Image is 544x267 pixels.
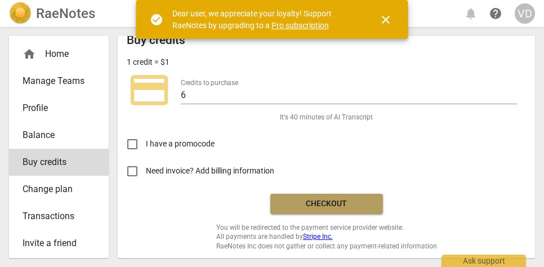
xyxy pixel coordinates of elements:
a: Manage Teams [9,68,109,95]
a: Transactions [9,203,109,230]
a: Change plan [9,176,109,203]
div: Home [9,41,109,68]
span: help [489,7,502,20]
div: Ask support [442,255,526,267]
div: Dear user, we appreciate your loyalty! Support RaeNotes by upgrading to a [172,8,359,31]
span: check_circle [150,13,163,26]
span: close [379,13,393,26]
button: Close [372,6,399,33]
h2: Buy credits [127,33,185,47]
span: I have a promocode [146,138,215,150]
h2: RaeNotes [36,6,95,21]
span: Balance [23,128,86,142]
button: Checkout [270,194,383,214]
a: Pro subscription [271,21,329,30]
a: LogoRaeNotes [9,2,95,25]
span: Change plan [23,183,86,196]
button: VD [515,3,535,24]
span: Buy credits [23,155,86,169]
span: credit_card [127,68,172,113]
a: Stripe Inc. [303,233,333,241]
a: Buy credits [9,149,109,176]
p: 1 credit = $1 [127,56,170,68]
a: Balance [9,122,109,149]
a: Help [485,3,506,24]
span: Profile [23,101,86,115]
img: Logo [9,2,32,25]
span: Transactions [23,210,86,223]
div: Home [23,47,86,61]
a: Invite a friend [9,230,109,257]
span: It's 40 minutes of AI Transcript [280,113,373,122]
span: home [23,47,36,61]
span: Need invoice? Add billing information [146,165,276,177]
span: You will be redirected to the payment service provider website. All payments are handled by RaeNo... [216,223,437,251]
label: Credits to purchase [181,79,238,86]
span: Manage Teams [23,74,86,88]
a: Profile [9,95,109,122]
span: Invite a friend [23,237,86,250]
span: Checkout [279,198,374,210]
